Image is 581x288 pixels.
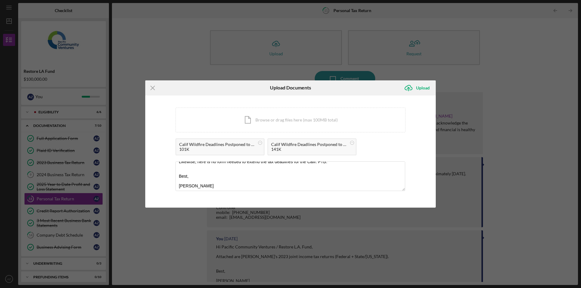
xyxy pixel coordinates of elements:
[416,82,430,94] div: Upload
[176,161,405,191] textarea: Hi Pacific Community Ventures / Restore L.A. Fund, The attached articles were directly from the T...
[270,85,311,90] h6: Upload Documents
[179,147,255,152] div: 101K
[401,82,436,94] button: Upload
[271,142,347,147] div: Calif Wildfire Deadlines Postponed to [DATE] published by Calif FTB.pdf
[271,147,347,152] div: 141K
[179,142,255,147] div: Calif Wildfire Deadlines Postponed to [DATE] published by IRS.pdf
